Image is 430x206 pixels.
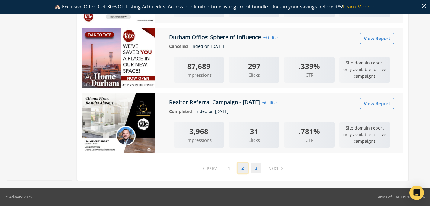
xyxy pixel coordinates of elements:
[376,194,399,200] a: Terms of Use
[339,122,390,147] p: Site domain report only available for live campaigns
[262,34,278,41] button: edit title
[284,72,335,79] span: CTR
[174,72,224,79] span: Impressions
[284,137,335,144] span: CTR
[169,43,190,49] span: Canceled
[5,194,32,200] p: © Adwerx 2025
[284,61,335,72] div: .339%
[360,33,394,44] a: View Report
[203,165,204,171] span: ‹
[174,137,224,144] span: Impressions
[360,98,394,109] a: View Report
[409,186,424,200] div: Open Intercom Messenger
[165,43,399,50] div: Ended on [DATE]
[339,57,390,82] p: Site domain report only available for live campaigns
[199,163,287,173] nav: pagination
[251,163,261,173] a: 3
[376,194,425,200] div: •
[229,72,279,79] span: Clicks
[199,163,220,173] a: Previous
[165,108,399,115] div: Ended on [DATE]
[265,163,287,173] a: Next
[229,126,279,137] div: 31
[169,98,262,106] h5: Realtor Referral Campaign - [DATE]
[281,165,283,171] span: ›
[174,61,224,72] div: 87,689
[82,93,155,153] img: Realtor Referral Campaign - 2024-01-31
[284,126,335,137] div: .781%
[229,61,279,72] div: 297
[169,108,194,114] span: Completed
[229,137,279,144] span: Clicks
[238,163,248,173] a: 2
[169,33,262,41] h5: Durham Office: Sphere of Influence
[82,28,155,88] img: Durham Office: Sphere of Influence
[401,194,425,200] a: Privacy Policy
[224,163,234,173] a: 1
[262,99,277,106] button: edit title
[174,126,224,137] div: 3,968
